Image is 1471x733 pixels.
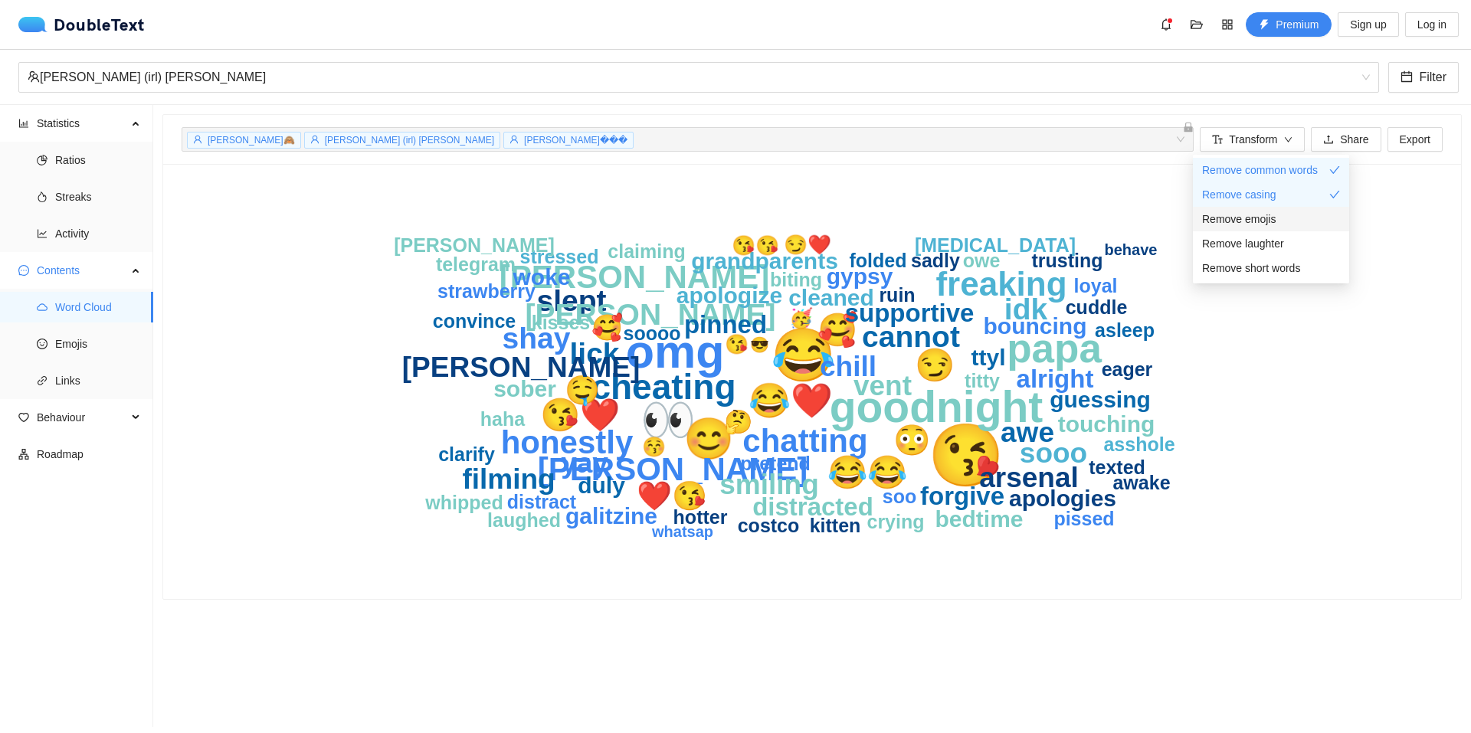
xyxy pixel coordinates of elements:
[540,396,621,434] text: 😘❤️
[55,182,141,212] span: Streaks
[37,108,127,139] span: Statistics
[740,453,811,474] text: pretend
[1417,16,1446,33] span: Log in
[673,506,728,528] text: hotter
[963,250,1001,271] text: owe
[565,503,657,528] text: galitzine
[55,365,141,396] span: Links
[18,265,29,276] span: message
[749,381,833,420] text: 😂❤️
[637,479,708,513] text: ❤️😘
[1105,241,1158,258] text: behave
[37,439,141,470] span: Roadmap
[1074,275,1118,296] text: loyal
[640,394,696,447] text: 👀
[578,473,625,498] text: duly
[928,419,1004,492] text: 😘
[817,311,858,349] text: 🥰
[789,306,814,330] text: 🥳
[830,382,1043,431] text: goodnight
[1202,162,1318,178] span: Remove common words
[433,310,516,332] text: convince
[28,70,40,83] span: team
[1329,165,1340,175] span: check
[827,453,908,492] text: 😂😂
[436,254,516,275] text: telegram
[561,447,608,479] text: yay
[18,412,29,423] span: heart
[1009,486,1116,511] text: apologies
[18,17,54,32] img: logo
[911,250,960,271] text: sadly
[1350,16,1386,33] span: Sign up
[920,482,1004,510] text: forgive
[608,241,685,262] text: claiming
[1095,319,1155,341] text: asleep
[893,422,931,458] text: 😳
[691,248,838,273] text: grandparents
[512,264,570,290] text: woke
[971,345,1006,370] text: ttyl
[719,469,819,500] text: smiling
[1001,417,1054,448] text: awe
[1405,12,1459,37] button: Log in
[500,259,769,295] text: [PERSON_NAME]
[1053,508,1114,529] text: pissed
[1183,122,1194,133] span: lock
[1340,131,1368,148] span: Share
[677,283,782,308] text: apologize
[810,515,861,536] text: kitten
[524,135,627,146] span: [PERSON_NAME]���
[684,310,767,339] text: pinned
[862,320,960,353] text: cannot
[591,367,735,407] text: cheating
[642,435,667,459] text: 😚
[1215,12,1240,37] button: appstore
[915,346,955,384] text: 😏
[788,285,874,310] text: cleaned
[1419,67,1446,87] span: Filter
[538,451,808,487] text: [PERSON_NAME]
[1007,326,1102,371] text: papa
[1202,260,1300,277] span: Remove short words
[1246,12,1332,37] button: thunderboltPremium
[402,352,640,383] text: [PERSON_NAME]
[1154,12,1178,37] button: bell
[18,17,145,32] a: logoDoubleText
[879,284,915,306] text: ruin
[1329,189,1340,200] span: check
[1284,136,1293,146] span: down
[845,299,975,327] text: supportive
[1058,411,1155,437] text: touching
[1338,12,1398,37] button: Sign up
[536,284,606,317] text: slept
[28,63,1356,92] div: [PERSON_NAME] (irl) [PERSON_NAME]
[37,155,48,165] span: pie-chart
[1401,70,1413,85] span: calendar
[507,491,577,512] text: distract
[37,375,48,386] span: link
[37,339,48,349] span: smile
[1184,12,1209,37] button: folder-open
[1323,134,1334,146] span: upload
[1202,235,1284,252] span: Remove laughter
[965,370,1000,391] text: titty
[683,414,735,463] text: 😊
[1004,293,1048,326] text: idk
[1229,131,1277,148] span: Transform
[1200,127,1305,152] button: font-sizeTransformdown
[310,135,319,144] span: user
[462,463,555,495] text: filming
[1112,472,1170,493] text: awake
[1185,18,1208,31] span: folder-open
[1276,16,1319,33] span: Premium
[867,511,924,532] text: crying
[1388,62,1459,93] button: calendarFilter
[37,255,127,286] span: Contents
[1216,18,1239,31] span: appstore
[984,313,1087,339] text: bouncing
[1017,365,1094,393] text: alright
[1050,387,1151,412] text: guessing
[1202,211,1276,227] span: Remove emojis
[738,515,800,536] text: costco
